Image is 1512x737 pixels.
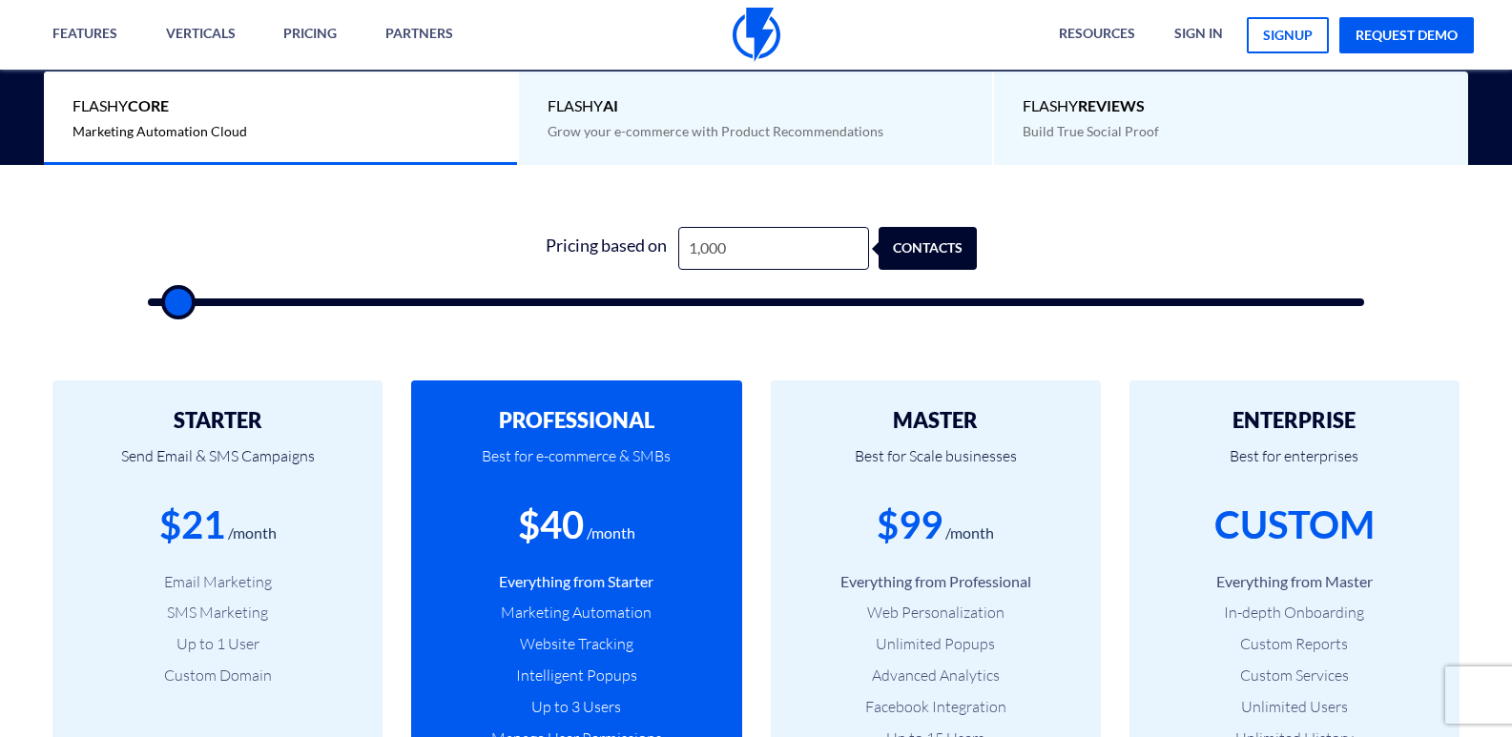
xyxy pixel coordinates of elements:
p: Best for enterprises [1158,433,1431,498]
li: Custom Services [1158,665,1431,686]
p: Send Email & SMS Campaigns [81,433,354,498]
div: /month [945,522,994,544]
li: SMS Marketing [81,602,354,624]
li: Up to 3 Users [440,696,713,718]
li: Up to 1 User [81,633,354,655]
span: Marketing Automation Cloud [72,123,247,139]
p: Best for e-commerce & SMBs [440,433,713,498]
div: /month [587,522,635,544]
li: Advanced Analytics [799,665,1072,686]
li: Website Tracking [440,633,713,655]
li: Unlimited Users [1158,696,1431,718]
li: Everything from Starter [440,571,713,593]
span: Grow your e-commerce with Product Recommendations [548,123,883,139]
li: Intelligent Popups [440,665,713,686]
h2: STARTER [81,409,354,432]
h2: MASTER [799,409,1072,432]
li: Custom Domain [81,665,354,686]
h2: ENTERPRISE [1158,409,1431,432]
li: Facebook Integration [799,696,1072,718]
span: Flashy [72,95,488,117]
span: Flashy [548,95,963,117]
li: Everything from Professional [799,571,1072,593]
li: Custom Reports [1158,633,1431,655]
div: $99 [877,498,942,552]
li: In-depth Onboarding [1158,602,1431,624]
b: AI [603,96,618,114]
h2: PROFESSIONAL [440,409,713,432]
a: signup [1247,17,1329,53]
div: contacts [890,227,988,270]
div: CUSTOM [1214,498,1375,552]
b: REVIEWS [1078,96,1145,114]
li: Web Personalization [799,602,1072,624]
li: Marketing Automation [440,602,713,624]
span: Flashy [1023,95,1440,117]
div: $40 [518,498,584,552]
div: /month [228,522,277,544]
li: Unlimited Popups [799,633,1072,655]
div: $21 [159,498,225,552]
div: Pricing based on [535,227,678,270]
li: Email Marketing [81,571,354,593]
p: Best for Scale businesses [799,433,1072,498]
li: Everything from Master [1158,571,1431,593]
b: Core [128,96,169,114]
span: Build True Social Proof [1023,123,1159,139]
a: request demo [1339,17,1474,53]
